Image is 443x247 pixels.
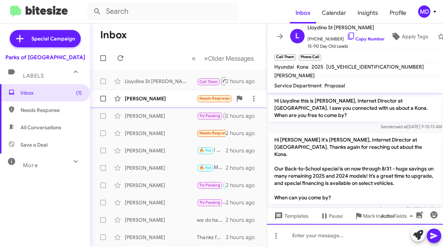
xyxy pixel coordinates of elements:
[226,199,261,206] div: 2 hours ago
[307,23,385,32] span: Lloydine St [PERSON_NAME]
[269,133,442,204] p: Hi [PERSON_NAME] it's [PERSON_NAME], Internet Director at [GEOGRAPHIC_DATA]. Thanks again for rea...
[274,54,296,61] small: Call Them
[385,30,434,43] button: Apply Tags
[23,162,38,169] span: More
[125,147,197,154] div: [PERSON_NAME]
[197,77,226,86] div: I spoke with [PERSON_NAME] my apologies
[307,32,385,43] span: [PHONE_NUMBER]
[412,5,435,18] button: MD
[199,79,218,84] span: Call Them
[76,89,82,96] span: (1)
[192,54,196,63] span: «
[204,54,208,63] span: »
[299,54,321,61] small: Phone Call
[125,164,197,172] div: [PERSON_NAME]
[197,216,226,224] div: we do have a pre owned selection. I've attached a link, let me know your thoughts! [URL][DOMAIN_N...
[316,3,352,23] a: Calendar
[197,198,226,207] div: understood, thanks again
[125,199,197,206] div: [PERSON_NAME]
[380,124,442,129] span: Sender [DATE] 9:15:13 AM
[329,209,343,222] span: Pause
[5,54,85,61] div: Parks of [GEOGRAPHIC_DATA]
[125,234,197,241] div: [PERSON_NAME]
[225,113,238,118] span: Paused
[125,216,197,224] div: [PERSON_NAME]
[347,36,385,42] a: Copy Number
[188,51,258,66] nav: Page navigation example
[226,164,261,172] div: 2 hours ago
[10,30,81,47] a: Special Campaign
[197,234,226,241] div: Thanks for the update! Please let us know if you need anything in the future.
[267,209,314,222] button: Templates
[197,129,226,137] div: I like this cnvertible but your price is way to high
[197,181,226,189] div: my pleasure
[199,113,220,118] span: Try Pausing
[100,29,127,41] h1: Inbox
[274,82,322,89] span: Service Department
[311,64,323,70] span: 2025
[273,209,309,222] span: Templates
[226,112,261,120] div: 2 hours ago
[274,72,315,79] span: [PERSON_NAME]
[197,94,232,103] div: What car is this about?
[199,131,230,135] span: Needs Response
[380,206,442,212] span: Sender [DATE] 9:21:55 AM
[199,165,212,170] span: 🔥 Hot
[352,3,384,23] a: Insights
[23,73,44,79] span: Labels
[226,182,261,189] div: 2 hours ago
[199,96,230,101] span: Needs Response
[381,209,416,222] span: Auto Fields
[125,112,197,120] div: [PERSON_NAME]
[21,89,82,96] span: Inbox
[125,130,197,137] div: [PERSON_NAME]
[208,55,254,62] span: Older Messages
[402,30,428,43] span: Apply Tags
[200,51,258,66] button: Next
[199,183,220,187] span: Try Pausing
[125,78,197,85] div: Lloydine St [PERSON_NAME]
[375,209,421,222] button: Auto Fields
[295,30,299,42] span: L
[297,64,309,70] span: Kona
[226,147,261,154] div: 2 hours ago
[394,124,407,129] span: said at
[363,209,395,222] span: Mark Inactive
[197,164,226,172] div: My manager will be touch if theres anything we can do.
[226,234,261,241] div: 3 hours ago
[384,3,412,23] a: Profile
[349,209,400,222] button: Mark Inactive
[187,51,200,66] button: Previous
[199,200,220,205] span: Try Pausing
[418,5,430,18] div: MD
[394,206,406,212] span: said at
[87,3,239,20] input: Search
[324,82,345,89] span: Proposal
[326,64,424,70] span: [US_VEHICLE_IDENTIFICATION_NUMBER]
[226,130,261,137] div: 2 hours ago
[21,141,48,148] span: Save a Deal
[290,3,316,23] a: Inbox
[197,112,226,120] div: The first week in October
[226,78,261,85] div: 2 hours ago
[269,94,442,122] p: Hi Lloydine this is [PERSON_NAME], Internet Director at [GEOGRAPHIC_DATA]. I saw you connected wi...
[225,183,237,187] span: 🔥 Hot
[21,107,82,114] span: Needs Response
[21,124,61,131] span: All Conversations
[125,182,197,189] div: [PERSON_NAME]
[307,43,385,50] span: 15-90 Day Old Leads
[197,146,226,155] div: I will get with my team to confirm details on that!
[226,216,261,224] div: 2 hours ago
[199,148,212,153] span: 🔥 Hot
[314,209,349,222] button: Pause
[31,35,75,42] span: Special Campaign
[125,95,197,102] div: [PERSON_NAME]
[274,64,294,70] span: Hyundai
